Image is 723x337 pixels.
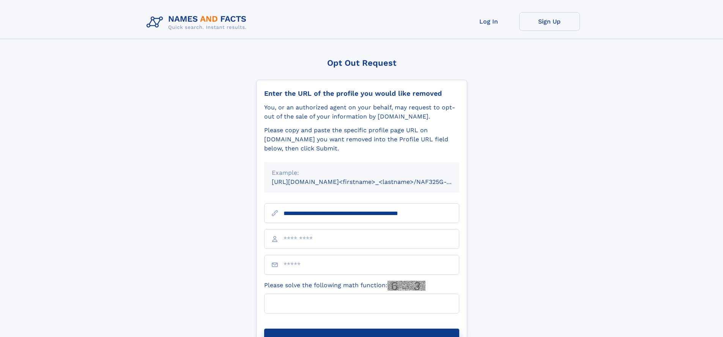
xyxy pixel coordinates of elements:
div: Example: [272,168,452,177]
a: Log In [458,12,519,31]
div: Please copy and paste the specific profile page URL on [DOMAIN_NAME] you want removed into the Pr... [264,126,459,153]
small: [URL][DOMAIN_NAME]<firstname>_<lastname>/NAF325G-xxxxxxxx [272,178,474,185]
a: Sign Up [519,12,580,31]
div: Opt Out Request [256,58,467,68]
img: Logo Names and Facts [143,12,253,33]
label: Please solve the following math function: [264,281,425,291]
div: Enter the URL of the profile you would like removed [264,89,459,98]
div: You, or an authorized agent on your behalf, may request to opt-out of the sale of your informatio... [264,103,459,121]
